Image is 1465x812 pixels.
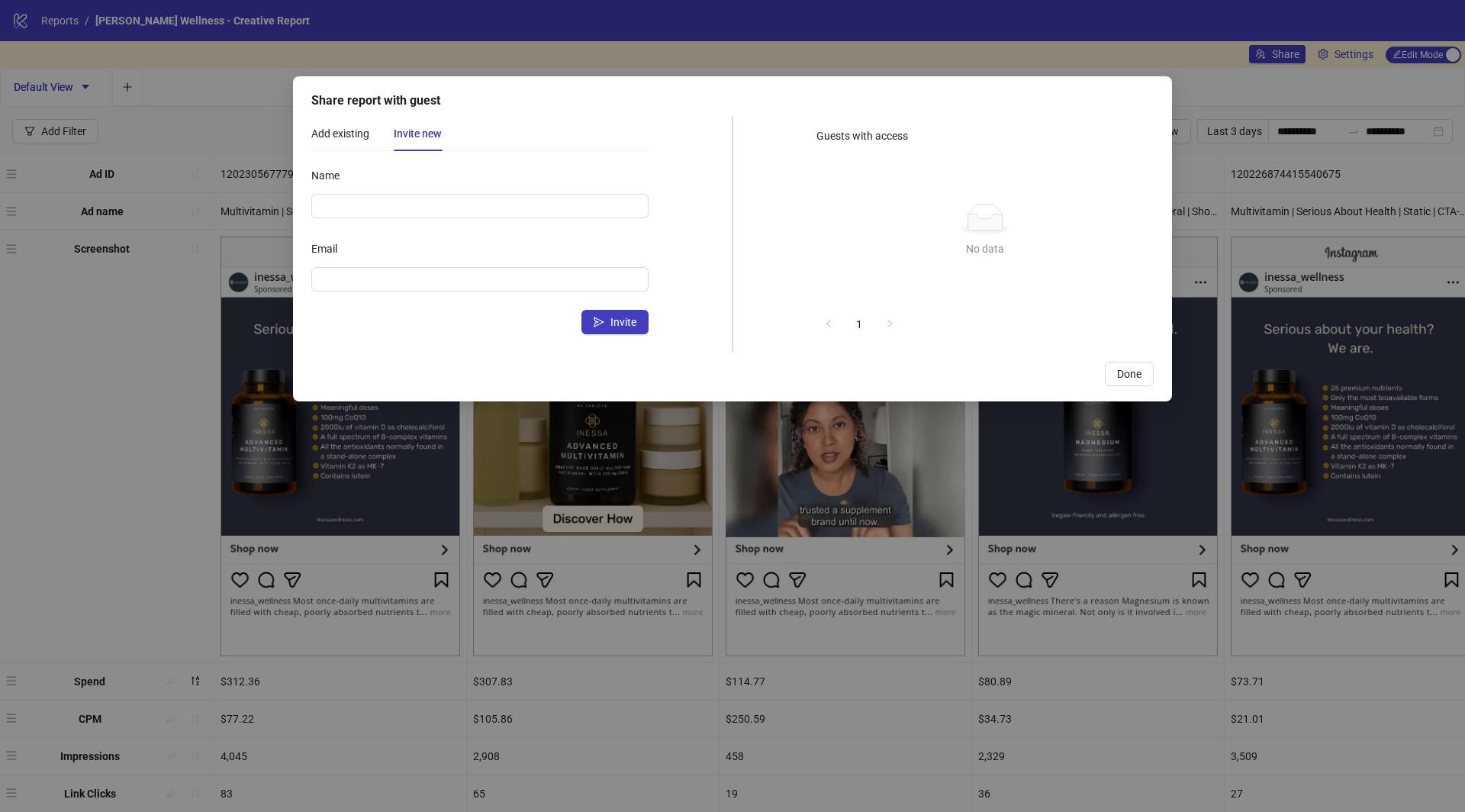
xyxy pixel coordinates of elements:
span: Guests with access [816,130,908,142]
span: send [594,317,604,327]
input: Name [311,194,649,218]
button: Invite [581,310,649,334]
li: 1 [847,312,871,337]
li: Previous Page [816,312,841,337]
div: Invite new [394,125,442,142]
li: Next Page [877,312,902,337]
label: Name [311,163,349,188]
button: left [816,312,841,337]
div: Add existing [311,125,369,142]
a: 1 [848,313,871,336]
span: Done [1117,368,1141,380]
div: Share report with guest [311,92,1154,110]
button: right [877,312,902,337]
span: Invite [610,316,636,328]
span: right [885,319,894,328]
input: Email [320,271,636,288]
button: Done [1105,362,1154,386]
span: left [824,319,833,328]
label: Email [311,237,347,261]
div: No data [835,240,1135,257]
